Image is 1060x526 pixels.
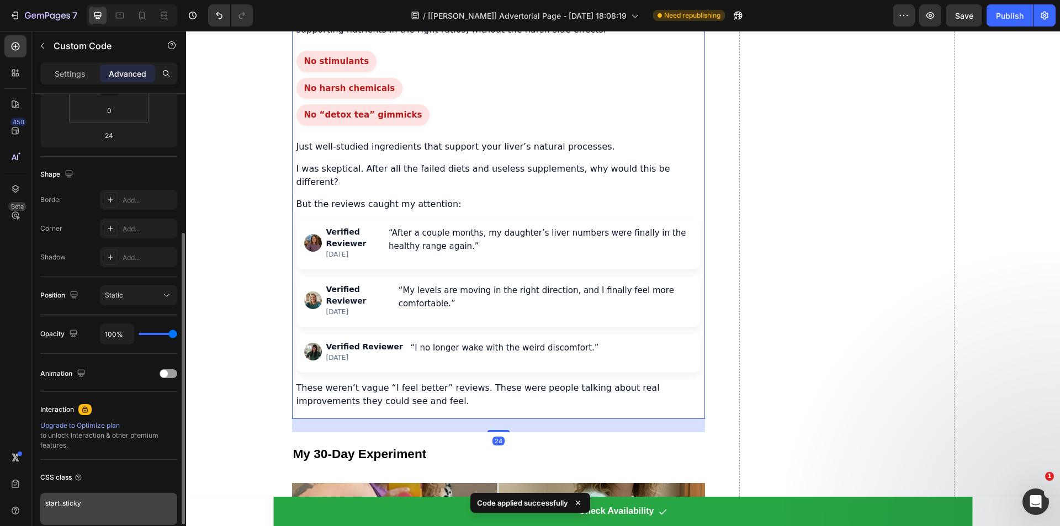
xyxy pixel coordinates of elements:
[110,47,217,68] span: No harsh chemicals
[664,10,720,20] span: Need republishing
[996,10,1024,22] div: Publish
[40,195,62,205] div: Border
[140,276,205,286] div: [DATE]
[477,497,568,508] p: Code applied successfully
[423,10,426,22] span: /
[110,73,244,95] span: No “detox tea” gimmicks
[55,68,86,79] p: Settings
[40,421,177,431] div: Upgrade to Optimize plan
[40,327,80,342] div: Opacity
[225,310,413,323] div: “I no longer wake with the weird discomfort.”
[40,366,88,381] div: Animation
[955,11,973,20] span: Save
[100,285,177,305] button: Static
[118,203,136,221] img: Reviewer 1
[98,127,120,144] input: 24
[40,421,177,450] div: to unlock Interaction & other premium features.
[140,322,217,332] div: [DATE]
[140,195,195,219] div: Verified Reviewer
[4,4,82,26] button: 7
[107,416,241,430] strong: My 30-Day Experiment
[8,202,26,211] div: Beta
[40,167,76,182] div: Shape
[1045,472,1054,481] span: 1
[100,324,134,344] input: Auto
[109,68,146,79] p: Advanced
[208,4,253,26] div: Undo/Redo
[72,9,77,22] p: 7
[110,350,515,377] p: These weren’t vague “I feel better” reviews. These were people talking about real improvements th...
[213,253,507,279] div: “My levels are moving in the right direction, and I finally feel more comfortable.”
[105,291,123,299] span: Static
[40,288,81,303] div: Position
[40,405,74,415] div: Interaction
[123,195,174,205] div: Add...
[110,109,515,123] p: Just well-studied ingredients that support your liver’s natural processes.
[306,406,319,415] div: 24
[110,167,515,180] p: But the reviews caught my attention:
[393,472,468,488] p: Check Availability
[140,253,205,276] div: Verified Reviewer
[40,224,62,233] div: Corner
[123,224,174,234] div: Add...
[40,472,83,482] div: CSS class
[428,10,627,22] span: [[PERSON_NAME]] Advertorial Page - [DATE] 18:08:19
[110,131,515,158] p: I was skeptical. After all the failed diets and useless supplements, why would this be different?
[203,195,507,222] div: “After a couple months, my daughter’s liver numbers were finally in the healthy range again.”
[110,20,191,41] span: No stimulants
[946,4,982,26] button: Save
[987,4,1033,26] button: Publish
[118,261,136,278] img: Reviewer 2
[40,252,66,262] div: Shadow
[10,118,26,126] div: 450
[186,31,1060,526] iframe: To enrich screen reader interactions, please activate Accessibility in Grammarly extension settings
[118,312,136,330] img: Reviewer 3
[140,219,195,229] div: [DATE]
[1022,488,1049,515] iframe: Intercom live chat
[98,102,120,119] input: 0px
[54,39,147,52] p: Custom Code
[123,253,174,263] div: Add...
[140,310,217,322] div: Verified Reviewer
